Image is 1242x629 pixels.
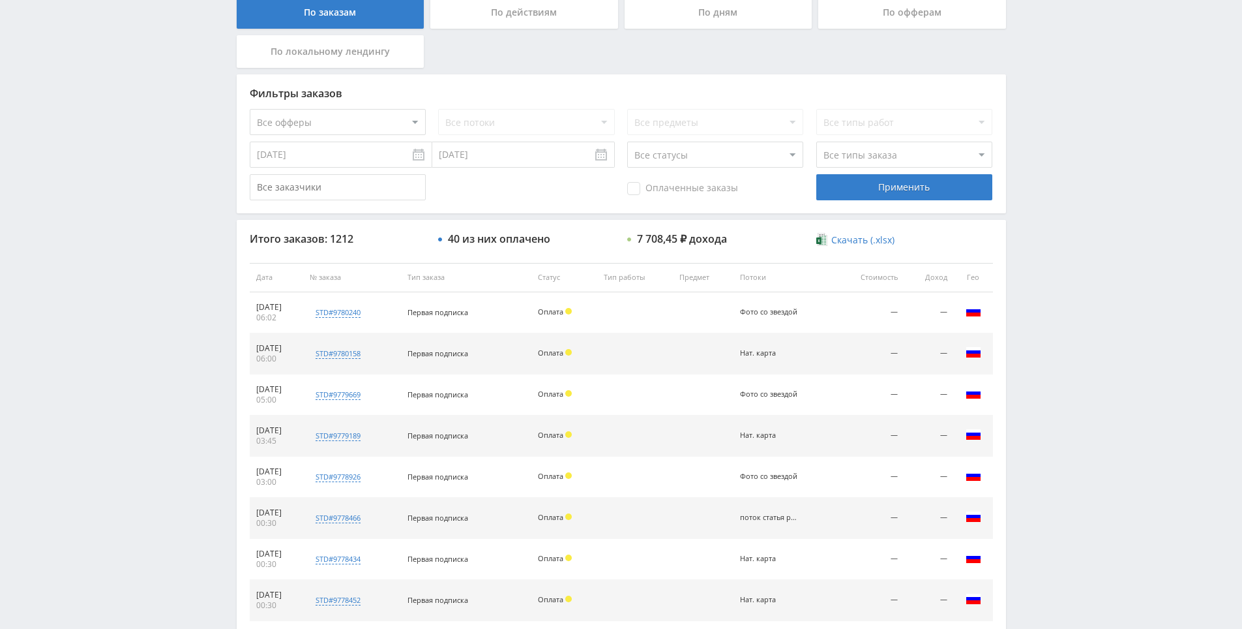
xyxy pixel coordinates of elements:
td: — [834,416,904,457]
span: Оплата [538,553,563,563]
td: — [904,375,954,416]
span: Первая подписка [407,554,468,564]
span: Холд [565,308,572,314]
th: Потоки [733,263,834,292]
div: 03:45 [256,436,297,446]
span: Скачать (.xlsx) [831,235,895,245]
span: Первая подписка [407,472,468,482]
img: rus.png [966,509,981,525]
td: — [834,580,904,621]
span: Оплата [538,471,563,481]
div: [DATE] [256,343,297,354]
div: std#9780158 [316,348,361,359]
img: xlsx [816,233,827,246]
td: — [904,580,954,621]
div: 00:30 [256,559,297,570]
span: Первая подписка [407,431,468,440]
span: Оплата [538,307,563,316]
span: Оплата [538,430,563,440]
th: Статус [531,263,597,292]
div: Нат. карта [740,555,799,563]
div: 05:00 [256,395,297,405]
div: Применить [816,174,992,200]
div: 03:00 [256,477,297,487]
span: Оплата [538,512,563,522]
span: Оплата [538,348,563,358]
span: Холд [565,390,572,397]
td: — [904,333,954,375]
div: std#9778926 [316,472,361,482]
td: — [904,416,954,457]
img: rus.png [966,591,981,607]
span: Холд [565,514,572,520]
div: [DATE] [256,508,297,518]
td: — [904,498,954,539]
td: — [834,375,904,416]
img: rus.png [966,468,981,483]
span: Оплаченные заказы [627,182,738,195]
td: — [834,539,904,580]
td: — [834,457,904,498]
a: Скачать (.xlsx) [816,234,895,247]
div: std#9778466 [316,513,361,523]
td: — [904,457,954,498]
div: std#9779189 [316,431,361,441]
div: std#9778452 [316,595,361,606]
div: [DATE] [256,590,297,600]
span: Оплата [538,594,563,604]
div: std#9778434 [316,554,361,564]
div: По локальному лендингу [237,35,424,68]
div: 7 708,45 ₽ дохода [637,233,727,245]
th: Тип заказа [401,263,531,292]
th: Тип работы [597,263,673,292]
span: Первая подписка [407,390,468,399]
div: [DATE] [256,425,297,436]
td: — [904,292,954,333]
div: Фото со звездой [740,390,799,399]
div: 06:00 [256,354,297,364]
img: rus.png [966,345,981,360]
div: Фото со звездой [740,308,799,316]
div: Нат. карта [740,431,799,440]
img: rus.png [966,550,981,566]
div: 06:02 [256,313,297,323]
div: std#9780240 [316,307,361,318]
span: Первая подписка [407,513,468,523]
span: Холд [565,349,572,356]
td: — [834,292,904,333]
div: Нат. карта [740,349,799,358]
th: Доход [904,263,954,292]
div: 40 из них оплачено [448,233,550,245]
img: rus.png [966,427,981,442]
th: Предмет [673,263,733,292]
span: Холд [565,431,572,438]
span: Оплата [538,389,563,399]
span: Холд [565,555,572,561]
div: Фото со звездой [740,472,799,481]
th: Гео [954,263,993,292]
div: std#9779669 [316,390,361,400]
td: — [834,333,904,375]
img: rus.png [966,386,981,401]
th: № заказа [303,263,401,292]
div: Нат. карта [740,596,799,604]
input: Все заказчики [250,174,426,200]
div: Фильтры заказов [250,87,993,99]
td: — [834,498,904,539]
div: [DATE] [256,384,297,395]
span: Холд [565,472,572,479]
div: [DATE] [256,467,297,477]
span: Холд [565,596,572,602]
div: 00:30 [256,518,297,529]
span: Первая подписка [407,595,468,605]
div: поток статья рерайт [740,514,799,522]
img: rus.png [966,303,981,319]
span: Первая подписка [407,307,468,317]
div: [DATE] [256,549,297,559]
div: Итого заказов: 1212 [250,233,426,245]
div: 00:30 [256,600,297,611]
div: [DATE] [256,302,297,313]
span: Первая подписка [407,348,468,358]
th: Дата [250,263,304,292]
td: — [904,539,954,580]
